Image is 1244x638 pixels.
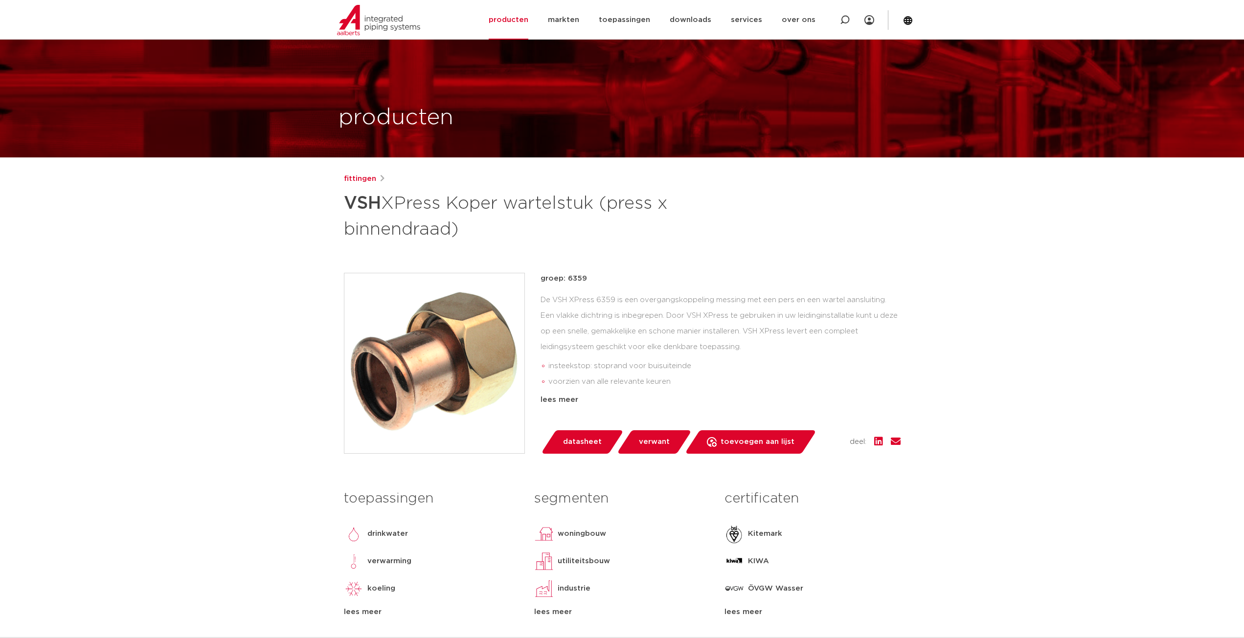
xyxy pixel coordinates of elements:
[548,358,901,374] li: insteekstop: stoprand voor buisuiteinde
[724,606,900,618] div: lees meer
[548,390,901,405] li: Leak Before Pressed-functie
[748,555,769,567] p: KIWA
[558,528,606,540] p: woningbouw
[344,189,711,242] h1: XPress Koper wartelstuk (press x binnendraad)
[344,579,363,598] img: koeling
[558,555,610,567] p: utiliteitsbouw
[344,173,376,185] a: fittingen
[541,430,624,454] a: datasheet
[748,583,803,594] p: ÖVGW Wasser
[367,555,411,567] p: verwarming
[639,434,670,450] span: verwant
[367,528,408,540] p: drinkwater
[724,524,744,544] img: Kitemark
[616,430,692,454] a: verwant
[344,606,520,618] div: lees meer
[344,489,520,508] h3: toepassingen
[724,551,744,571] img: KIWA
[724,579,744,598] img: ÖVGW Wasser
[367,583,395,594] p: koeling
[339,102,453,133] h1: producten
[724,489,900,508] h3: certificaten
[558,583,590,594] p: industrie
[541,394,901,406] div: lees meer
[534,551,554,571] img: utiliteitsbouw
[344,551,363,571] img: verwarming
[534,579,554,598] img: industrie
[563,434,602,450] span: datasheet
[344,524,363,544] img: drinkwater
[850,436,866,448] span: deel:
[721,434,794,450] span: toevoegen aan lijst
[534,606,710,618] div: lees meer
[344,273,524,453] img: Product Image for VSH XPress Koper wartelstuk (press x binnendraad)
[748,528,782,540] p: Kitemark
[548,374,901,390] li: voorzien van alle relevante keuren
[534,489,710,508] h3: segmenten
[541,292,901,390] div: De VSH XPress 6359 is een overgangskoppeling messing met een pers en een wartel aansluiting. Een ...
[534,524,554,544] img: woningbouw
[541,273,901,285] p: groep: 6359
[344,195,381,212] strong: VSH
